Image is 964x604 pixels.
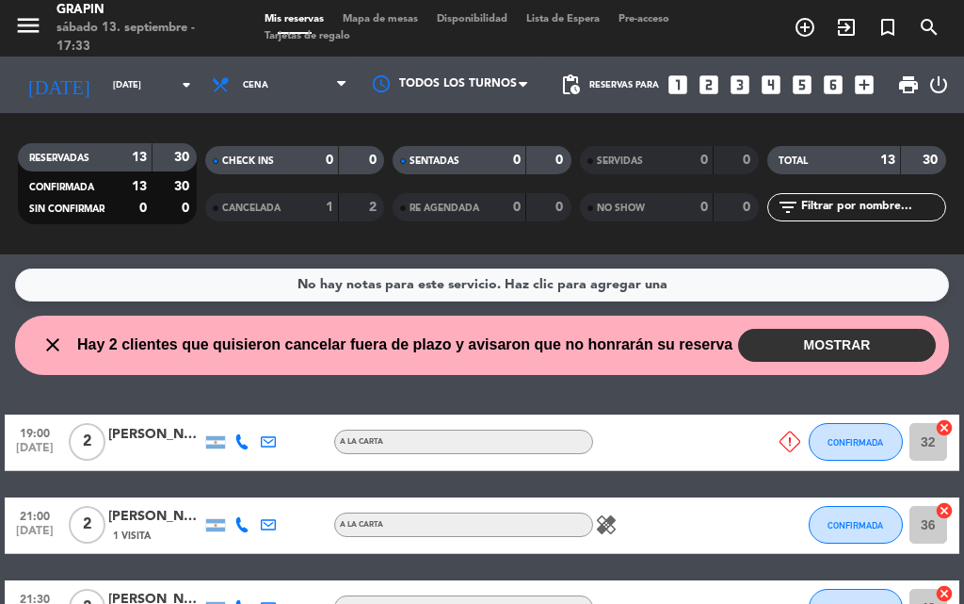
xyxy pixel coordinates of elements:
[555,201,567,214] strong: 0
[11,525,58,547] span: [DATE]
[517,14,609,24] span: Lista de Espera
[29,154,89,163] span: RESERVADAS
[14,66,104,104] i: [DATE]
[369,201,380,214] strong: 2
[132,180,147,193] strong: 13
[827,520,883,531] span: CONFIRMADA
[927,57,950,113] div: LOG OUT
[175,73,198,96] i: arrow_drop_down
[559,73,582,96] span: pending_actions
[410,204,479,213] span: RE AGENDADA
[174,180,193,193] strong: 30
[326,201,333,214] strong: 1
[255,31,360,41] span: Tarjetas de regalo
[728,73,752,97] i: looks_3
[935,584,954,603] i: cancel
[340,521,383,529] span: A LA CARTA
[108,424,202,446] div: [PERSON_NAME]
[918,16,940,39] i: search
[11,504,58,526] span: 21:00
[743,154,754,167] strong: 0
[790,73,814,97] i: looks_5
[14,11,42,46] button: menu
[222,156,274,166] span: CHECK INS
[243,80,268,90] span: Cena
[809,506,903,544] button: CONFIRMADA
[369,154,380,167] strong: 0
[14,11,42,40] i: menu
[555,154,567,167] strong: 0
[410,156,459,166] span: SENTADAS
[935,501,954,520] i: cancel
[326,154,333,167] strong: 0
[29,204,104,214] span: SIN CONFIRMAR
[513,154,521,167] strong: 0
[609,14,679,24] span: Pre-acceso
[333,14,427,24] span: Mapa de mesas
[799,197,945,218] input: Filtrar por nombre...
[821,73,845,97] i: looks_6
[255,14,333,24] span: Mis reservas
[41,334,64,356] i: close
[56,19,227,56] div: sábado 13. septiembre - 17:33
[876,16,899,39] i: turned_in_not
[69,506,105,544] span: 2
[297,274,667,296] div: No hay notas para este servicio. Haz clic para agregar una
[182,202,193,215] strong: 0
[759,73,783,97] i: looks_4
[777,196,799,219] i: filter_list
[222,204,281,213] span: CANCELADA
[935,418,954,437] i: cancel
[77,333,732,357] span: Hay 2 clientes que quisieron cancelar fuera de plazo y avisaron que no honrarán su reserva
[738,329,936,362] button: MOSTRAR
[827,437,883,448] span: CONFIRMADA
[11,421,58,443] span: 19:00
[427,14,517,24] span: Disponibilidad
[880,154,895,167] strong: 13
[113,529,151,544] span: 1 Visita
[697,73,721,97] i: looks_two
[29,183,94,192] span: CONFIRMADA
[597,204,645,213] span: NO SHOW
[794,16,816,39] i: add_circle_outline
[743,201,754,214] strong: 0
[595,514,618,536] i: healing
[56,1,227,20] div: GRAPIN
[700,154,708,167] strong: 0
[597,156,643,166] span: SERVIDAS
[69,423,105,461] span: 2
[927,73,950,96] i: power_settings_new
[11,442,58,464] span: [DATE]
[513,201,521,214] strong: 0
[700,201,708,214] strong: 0
[852,73,876,97] i: add_box
[666,73,690,97] i: looks_one
[589,80,659,90] span: Reservas para
[108,506,202,528] div: [PERSON_NAME]
[174,151,193,164] strong: 30
[809,423,903,461] button: CONFIRMADA
[132,151,147,164] strong: 13
[779,156,808,166] span: TOTAL
[923,154,941,167] strong: 30
[897,73,920,96] span: print
[139,202,147,215] strong: 0
[835,16,858,39] i: exit_to_app
[340,438,383,446] span: A LA CARTA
